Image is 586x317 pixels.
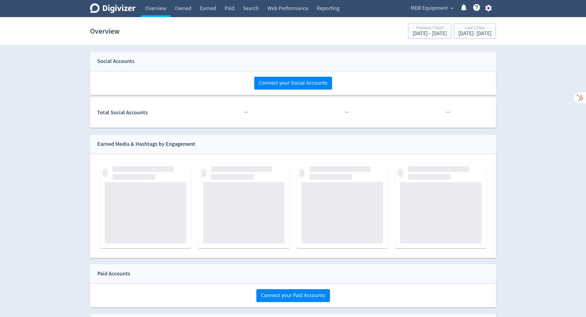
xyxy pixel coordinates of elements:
[458,26,491,31] div: Last 7 Days
[449,6,455,11] span: expand_more
[90,21,120,41] h1: Overview
[97,269,130,278] div: Paid Accounts
[254,77,332,90] button: Connect your Social Accounts
[256,292,330,299] a: Connect your Paid Accounts
[411,3,448,13] span: MDR Equipment
[256,289,330,302] button: Connect your Paid Accounts
[408,24,451,39] button: Previous 7 Days[DATE] - [DATE]
[449,109,450,116] span: ·
[345,109,346,116] span: ·
[246,109,248,116] span: ·
[261,293,325,298] span: Connect your Paid Accounts
[97,108,194,117] div: Total Social Accounts
[454,24,496,39] button: Last 7 Days[DATE]- [DATE]
[458,31,491,36] div: [DATE] - [DATE]
[446,109,447,116] span: ·
[259,80,327,86] span: Connect your Social Accounts
[97,57,135,66] div: Social Accounts
[97,140,195,149] div: Earned Media & Hashtags by Engagement
[413,31,447,36] div: [DATE] - [DATE]
[413,26,447,31] div: Previous 7 Days
[447,109,449,116] span: ·
[244,109,245,116] span: ·
[347,109,349,116] span: ·
[254,79,332,87] a: Connect your Social Accounts
[245,109,246,116] span: ·
[409,3,455,13] button: MDR Equipment
[346,109,347,116] span: ·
